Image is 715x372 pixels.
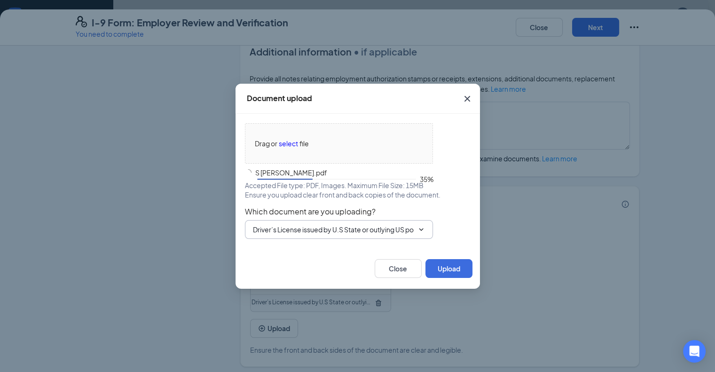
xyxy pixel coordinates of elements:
[420,176,433,182] span: 35%
[245,169,251,176] span: loading
[683,340,706,363] div: Open Intercom Messenger
[253,224,414,235] input: Select document type
[247,93,312,103] div: Document upload
[245,181,424,190] span: Accepted File type: PDF, Images. Maximum File Size: 15MB
[245,207,471,216] span: Which document are you uploading?
[299,138,309,149] span: file
[255,138,277,149] span: Drag or
[279,138,298,149] span: select
[251,167,422,178] span: S Wilson SS.pdf
[462,93,473,104] svg: Cross
[245,124,432,163] span: Drag orselectfile
[245,190,440,199] span: Ensure you upload clear front and back copies of the document.
[417,226,425,233] svg: ChevronDown
[425,259,472,278] button: Upload
[375,259,422,278] button: Close
[455,84,480,114] button: Close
